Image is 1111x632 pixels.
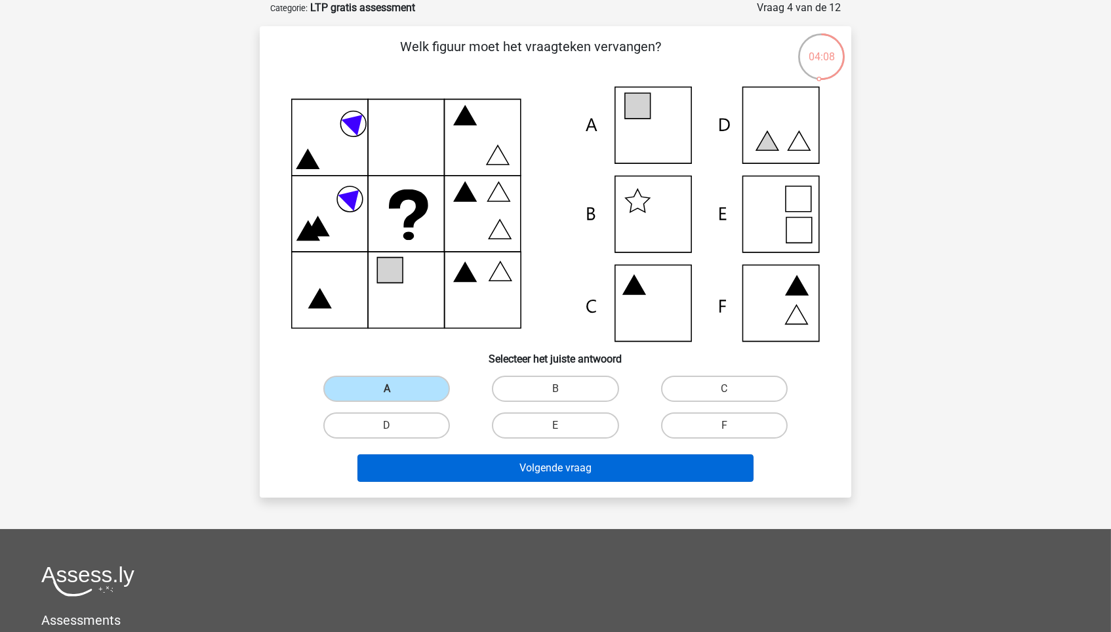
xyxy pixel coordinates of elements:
[41,566,134,597] img: Assessly logo
[661,376,788,402] label: C
[41,612,1070,628] h5: Assessments
[310,1,415,14] strong: LTP gratis assessment
[323,376,450,402] label: A
[797,32,846,65] div: 04:08
[281,342,830,365] h6: Selecteer het juiste antwoord
[357,454,754,482] button: Volgende vraag
[270,3,308,13] small: Categorie:
[492,412,618,439] label: E
[281,37,781,76] p: Welk figuur moet het vraagteken vervangen?
[492,376,618,402] label: B
[323,412,450,439] label: D
[661,412,788,439] label: F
